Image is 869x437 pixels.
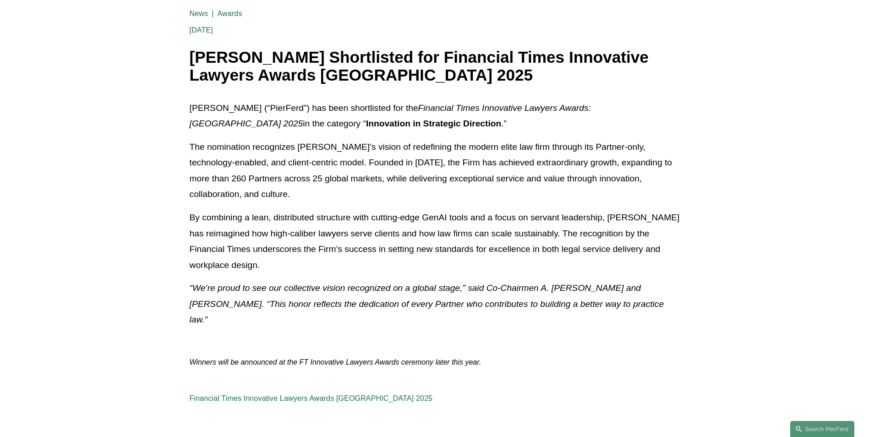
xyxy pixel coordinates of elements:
[790,421,854,437] a: Search this site
[190,139,680,202] p: The nomination recognizes [PERSON_NAME]’s vision of redefining the modern elite law firm through ...
[190,394,432,402] a: Financial Times Innovative Lawyers Awards [GEOGRAPHIC_DATA] 2025
[190,100,680,132] p: [PERSON_NAME] (“PierFerd”) has been shortlisted for the in the category “ .”
[190,10,208,17] a: News
[190,283,667,324] em: “We’re proud to see our collective vision recognized on a global stage,” said Co-Chairmen A. [PER...
[190,26,213,34] span: [DATE]
[190,49,680,84] h1: [PERSON_NAME] Shortlisted for Financial Times Innovative Lawyers Awards [GEOGRAPHIC_DATA] 2025
[218,10,242,17] a: Awards
[190,210,680,273] p: By combining a lean, distributed structure with cutting-edge GenAI tools and a focus on servant l...
[366,119,501,128] strong: Innovation in Strategic Direction
[190,358,481,366] em: Winners will be announced at the FT Innovative Lawyers Awards ceremony later this year.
